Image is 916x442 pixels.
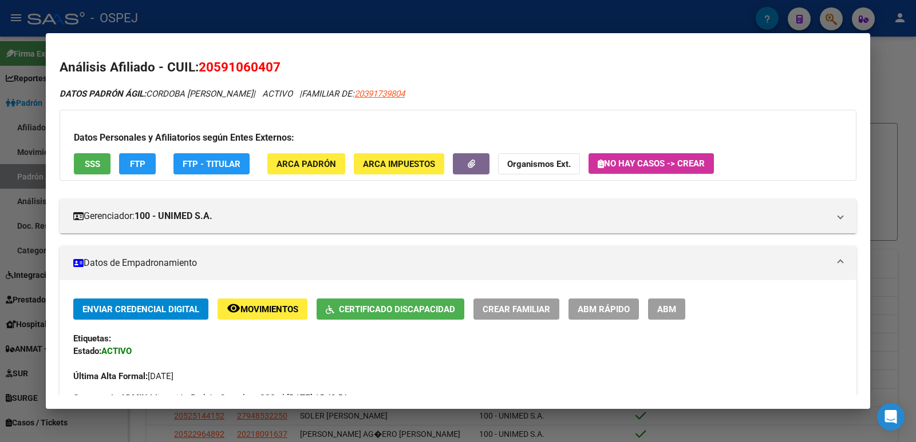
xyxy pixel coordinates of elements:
[218,298,307,320] button: Movimientos
[73,392,347,404] span: Migración Padrón Completo SSS el [DATE] 15:48:54
[339,304,455,314] span: Certificado Discapacidad
[302,89,405,99] span: FAMILIAR DE:
[60,89,253,99] span: CORDOBA [PERSON_NAME]
[568,298,639,320] button: ABM Rápido
[199,59,281,74] span: 20591060407
[657,304,676,314] span: ABM
[73,209,829,223] mat-panel-title: Gerenciador:
[73,393,150,403] strong: Comentario ADMIN:
[74,153,110,174] button: SSS
[267,153,345,174] button: ARCA Padrón
[74,131,842,145] h3: Datos Personales y Afiliatorios según Entes Externos:
[82,304,199,314] span: Enviar Credencial Digital
[183,159,240,169] span: FTP - Titular
[85,159,100,169] span: SSS
[227,301,240,315] mat-icon: remove_red_eye
[60,58,856,77] h2: Análisis Afiliado - CUIL:
[877,403,905,431] div: Open Intercom Messenger
[73,298,208,320] button: Enviar Credencial Digital
[354,89,405,99] span: 20391739804
[277,159,336,169] span: ARCA Padrón
[130,159,145,169] span: FTP
[60,89,146,99] strong: DATOS PADRÓN ÁGIL:
[578,304,630,314] span: ABM Rápido
[60,246,856,280] mat-expansion-panel-header: Datos de Empadronamiento
[73,371,173,381] span: [DATE]
[240,304,298,314] span: Movimientos
[73,371,148,381] strong: Última Alta Formal:
[101,346,132,356] strong: ACTIVO
[354,153,444,174] button: ARCA Impuestos
[507,159,571,169] strong: Organismos Ext.
[73,256,829,270] mat-panel-title: Datos de Empadronamiento
[317,298,464,320] button: Certificado Discapacidad
[473,298,559,320] button: Crear Familiar
[73,333,111,344] strong: Etiquetas:
[483,304,550,314] span: Crear Familiar
[73,346,101,356] strong: Estado:
[119,153,156,174] button: FTP
[498,153,580,174] button: Organismos Ext.
[589,153,714,174] button: No hay casos -> Crear
[60,199,856,233] mat-expansion-panel-header: Gerenciador:100 - UNIMED S.A.
[135,209,212,223] strong: 100 - UNIMED S.A.
[598,158,705,169] span: No hay casos -> Crear
[173,153,250,174] button: FTP - Titular
[60,89,405,99] i: | ACTIVO |
[363,159,435,169] span: ARCA Impuestos
[648,298,685,320] button: ABM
